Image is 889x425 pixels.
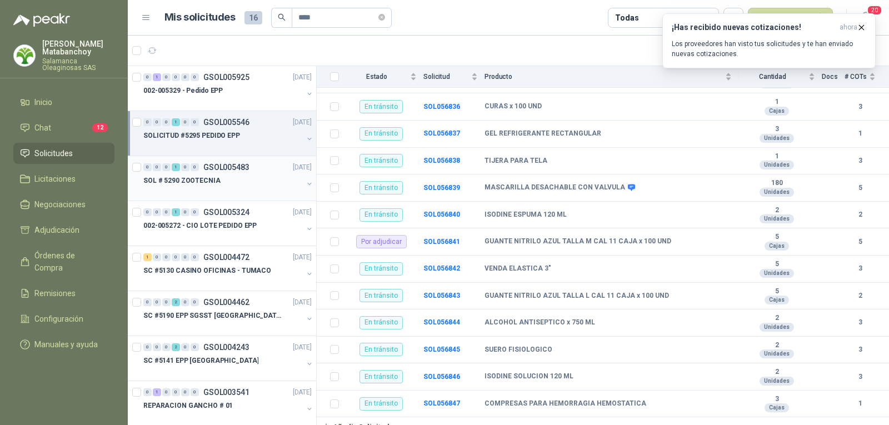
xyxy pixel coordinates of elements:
[423,346,460,353] b: SOL056845
[143,356,258,366] p: SC #5141 EPP [GEOGRAPHIC_DATA]
[162,253,171,261] div: 0
[13,334,114,355] a: Manuales y ayuda
[203,163,249,171] p: GSOL005483
[143,251,314,286] a: 1 0 0 0 0 0 GSOL004472[DATE] SC #5130 CASINO OFICINAS - TUMACO
[856,8,876,28] button: 20
[143,266,271,276] p: SC #5130 CASINO OFICINAS - TUMACO
[203,343,249,351] p: GSOL004243
[423,238,460,246] a: SOL056841
[765,296,789,304] div: Cajas
[143,388,152,396] div: 0
[278,13,286,21] span: search
[485,102,542,111] b: CURAS x 100 UND
[293,72,312,83] p: [DATE]
[34,287,76,299] span: Remisiones
[143,206,314,241] a: 0 0 0 1 0 0 GSOL005324[DATE] 002-005272 - CIO LOTE PEDIDO EPP
[760,377,794,386] div: Unidades
[13,13,70,27] img: Logo peakr
[191,208,199,216] div: 0
[162,163,171,171] div: 0
[191,298,199,306] div: 0
[359,397,403,411] div: En tránsito
[181,253,189,261] div: 0
[738,260,815,269] b: 5
[13,283,114,304] a: Remisiones
[845,344,876,355] b: 3
[738,98,815,107] b: 1
[845,183,876,193] b: 5
[181,118,189,126] div: 0
[191,343,199,351] div: 0
[359,289,403,302] div: En tránsito
[738,314,815,323] b: 2
[615,12,638,24] div: Todas
[845,398,876,409] b: 1
[738,233,815,242] b: 5
[738,152,815,161] b: 1
[423,373,460,381] a: SOL056846
[13,194,114,215] a: Negociaciones
[845,102,876,112] b: 3
[423,264,460,272] b: SOL056842
[423,103,460,111] b: SOL056836
[760,188,794,197] div: Unidades
[153,343,161,351] div: 0
[203,208,249,216] p: GSOL005324
[423,292,460,299] b: SOL056843
[346,73,408,81] span: Estado
[485,372,573,381] b: ISODINE SOLUCION 120 ML
[840,23,857,32] span: ahora
[143,296,314,331] a: 0 0 0 2 0 0 GSOL004462[DATE] SC #5190 EPP SGSST [GEOGRAPHIC_DATA]
[845,128,876,139] b: 1
[191,118,199,126] div: 0
[143,298,152,306] div: 0
[738,368,815,377] b: 2
[13,92,114,113] a: Inicio
[153,118,161,126] div: 0
[423,129,460,137] a: SOL056837
[423,66,485,88] th: Solicitud
[143,71,314,106] a: 0 1 0 0 0 0 GSOL005925[DATE] 002-005329 - Pedido EPP
[378,12,385,23] span: close-circle
[423,399,460,407] b: SOL056847
[172,343,180,351] div: 2
[203,118,249,126] p: GSOL005546
[162,388,171,396] div: 0
[203,388,249,396] p: GSOL003541
[191,73,199,81] div: 0
[760,323,794,332] div: Unidades
[203,73,249,81] p: GSOL005925
[153,208,161,216] div: 0
[845,156,876,166] b: 3
[143,253,152,261] div: 1
[143,131,240,141] p: SOLICITUD #5295 PEDIDO EPP
[346,66,423,88] th: Estado
[672,23,835,32] h3: ¡Has recibido nuevas cotizaciones!
[191,163,199,171] div: 0
[143,161,314,196] a: 0 0 0 1 0 0 GSOL005483[DATE] SOL # 5290 ZOOTECNIA
[738,125,815,134] b: 3
[423,318,460,326] a: SOL056844
[13,168,114,189] a: Licitaciones
[423,211,460,218] a: SOL056840
[42,40,114,56] p: [PERSON_NAME] Matabanchoy
[760,161,794,169] div: Unidades
[34,198,86,211] span: Negociaciones
[485,183,625,192] b: MASCARILLA DESACHABLE CON VALVULA
[765,242,789,251] div: Cajas
[738,287,815,296] b: 5
[191,253,199,261] div: 0
[143,163,152,171] div: 0
[143,116,314,151] a: 0 0 0 1 0 0 GSOL005546[DATE] SOLICITUD #5295 PEDIDO EPP
[143,208,152,216] div: 0
[153,253,161,261] div: 0
[760,214,794,223] div: Unidades
[423,184,460,192] b: SOL056839
[485,157,547,166] b: TIJERA PARA TELA
[172,163,180,171] div: 1
[162,298,171,306] div: 0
